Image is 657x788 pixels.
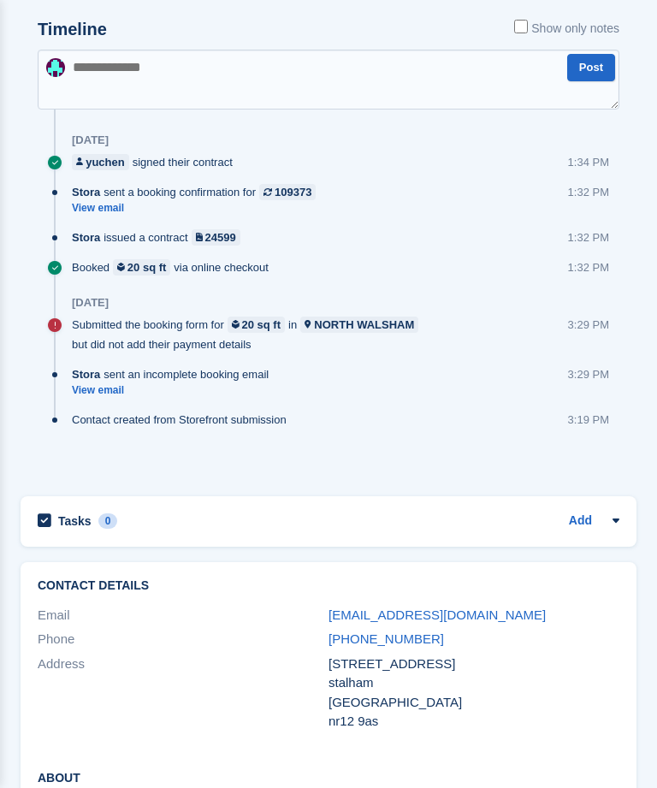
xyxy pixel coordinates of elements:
div: 20 sq ft [127,260,167,276]
div: sent an incomplete booking email [72,367,277,383]
span: Stora [72,367,100,383]
div: 3:29 PM [568,317,609,334]
a: 24599 [192,230,240,246]
h2: Tasks [58,514,92,530]
h2: Contact Details [38,580,619,594]
a: 20 sq ft [113,260,170,276]
div: [DATE] [72,297,109,311]
img: Simon Gardner [46,59,65,78]
h2: About [38,769,619,786]
span: Stora [72,185,100,201]
div: stalham [328,674,619,694]
div: 1:32 PM [568,260,609,276]
div: Submitted the booking form for in but did not add their payment details [72,317,568,353]
div: 0 [98,514,118,530]
div: sent a booking confirmation for [72,185,324,201]
span: Stora [72,230,100,246]
div: 3:19 PM [568,412,609,429]
div: signed their contract [72,155,241,171]
h2: Timeline [38,21,107,40]
div: 3:29 PM [568,367,609,383]
div: 24599 [205,230,236,246]
label: Show only notes [514,21,619,39]
div: [DATE] [72,134,109,148]
div: 109373 [275,185,311,201]
input: Show only notes [514,21,528,34]
a: [EMAIL_ADDRESS][DOMAIN_NAME] [328,608,546,623]
a: Add [569,512,592,532]
a: [PHONE_NUMBER] [328,632,444,647]
a: View email [72,384,277,399]
button: Post [567,55,615,83]
div: [GEOGRAPHIC_DATA] [328,694,619,714]
div: Booked via online checkout [72,260,277,276]
div: [STREET_ADDRESS] [328,655,619,675]
div: Contact created from Storefront submission [72,412,295,429]
a: 20 sq ft [228,317,285,334]
div: 1:32 PM [568,230,609,246]
div: Address [38,655,328,732]
a: View email [72,202,324,216]
div: 1:34 PM [568,155,609,171]
a: NORTH WALSHAM [300,317,418,334]
div: 1:32 PM [568,185,609,201]
div: nr12 9as [328,713,619,732]
div: issued a contract [72,230,249,246]
div: 20 sq ft [242,317,281,334]
a: yuchen [72,155,129,171]
a: 109373 [259,185,316,201]
div: yuchen [86,155,125,171]
div: NORTH WALSHAM [314,317,414,334]
div: Email [38,607,328,626]
div: Phone [38,631,328,650]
